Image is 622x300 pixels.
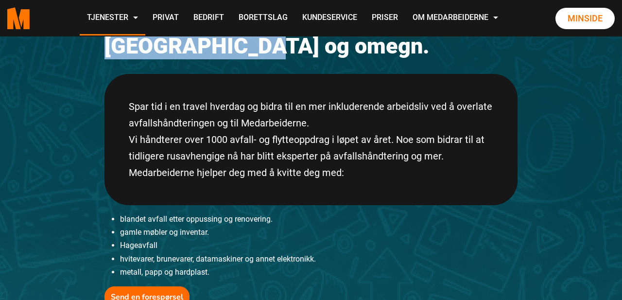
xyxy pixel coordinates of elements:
[231,1,295,35] a: Borettslag
[120,252,518,265] li: hvitevarer, brunevarer, datamaskiner og annet elektronikk.
[145,1,186,35] a: Privat
[295,1,364,35] a: Kundeservice
[120,212,518,226] li: blandet avfall etter oppussing og renovering.
[555,8,615,29] a: Minside
[120,265,518,279] li: metall, papp og hardplast.
[120,239,518,252] li: Hageavfall
[120,226,518,239] li: gamle møbler og inventar.
[405,1,505,35] a: Om Medarbeiderne
[80,1,145,35] a: Tjenester
[186,1,231,35] a: Bedrift
[364,1,405,35] a: Priser
[104,74,518,205] div: Spar tid i en travel hverdag og bidra til en mer inkluderende arbeidsliv ved å overlate avfallshå...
